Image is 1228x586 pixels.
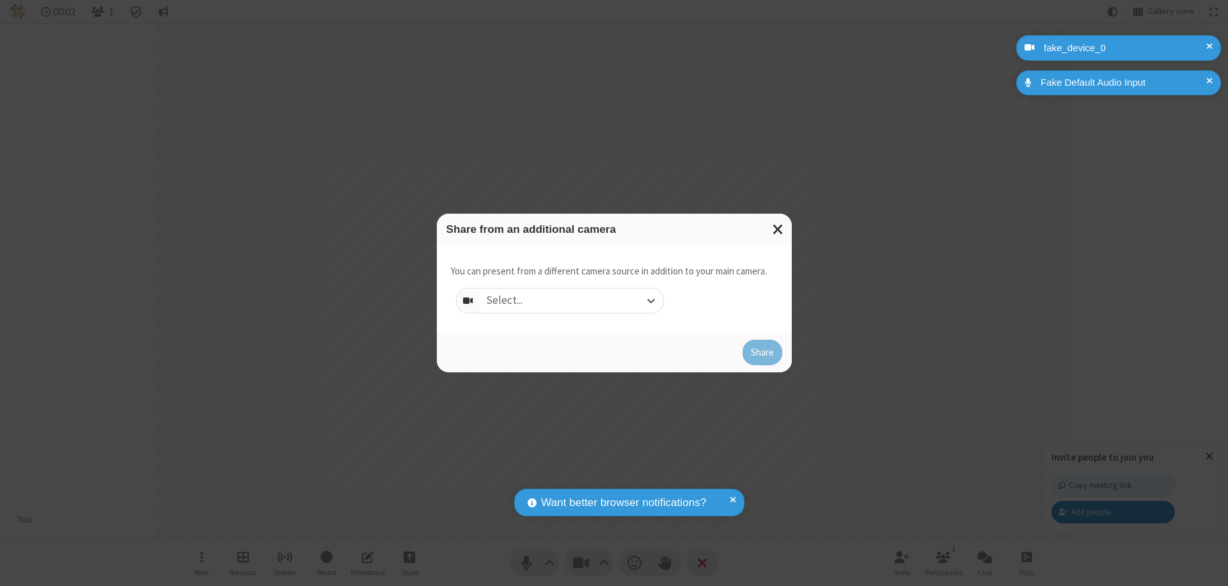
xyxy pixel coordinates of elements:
[1039,41,1211,56] div: fake_device_0
[446,223,782,235] h3: Share from an additional camera
[541,495,706,511] span: Want better browser notifications?
[1036,75,1211,90] div: Fake Default Audio Input
[765,214,792,245] button: Close modal
[743,340,782,365] button: Share
[451,264,767,279] p: You can present from a different camera source in addition to your main camera.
